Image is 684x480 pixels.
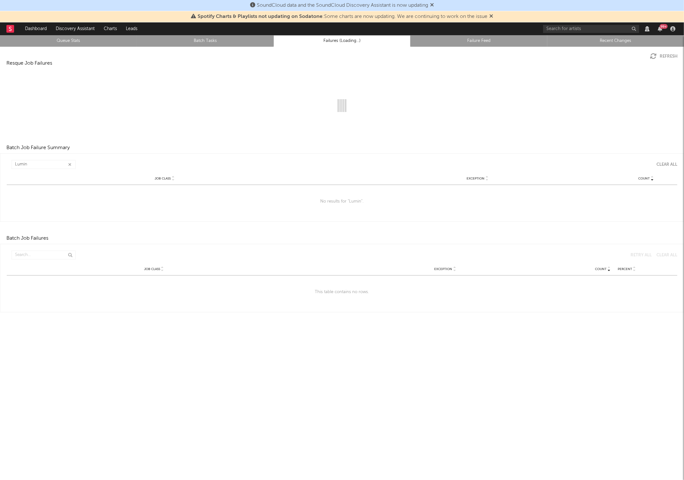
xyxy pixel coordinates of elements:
[551,37,680,45] a: Recent Changes
[656,163,677,167] div: Clear All
[652,163,677,167] button: Clear All
[277,37,407,45] a: Failures (Loading...)
[639,177,650,180] span: Count
[4,37,133,45] a: Queue Stats
[631,253,652,257] div: Retry All
[257,3,428,8] span: SoundCloud data and the SoundCloud Discovery Assistant is now updating
[155,177,171,180] span: Job Class
[650,53,678,60] button: Refresh
[543,25,639,33] input: Search for artists
[658,26,662,31] button: 99+
[656,253,677,257] div: Clear All
[6,235,48,242] div: Batch Job Failures
[652,253,677,257] button: Clear All
[618,267,632,271] span: Percent
[198,14,322,19] span: Spotify Charts & Playlists not updating on Sodatone
[198,14,487,19] span: : Some charts are now updating. We are continuing to work on the issue
[595,267,607,271] span: Count
[121,22,142,35] a: Leads
[140,37,270,45] a: Batch Tasks
[434,267,452,271] span: Exception
[144,267,160,271] span: Job Class
[414,37,544,45] a: Failure Feed
[6,144,70,152] div: Batch Job Failure Summary
[626,253,652,257] button: Retry All
[51,22,99,35] a: Discovery Assistant
[7,276,677,309] div: This table contains no rows.
[430,3,434,8] span: Dismiss
[7,185,677,218] div: No results for " Lumin ".
[6,60,52,67] div: Resque Job Failures
[467,177,485,180] span: Exception
[12,160,76,169] input: Search...
[99,22,121,35] a: Charts
[489,14,493,19] span: Dismiss
[12,251,76,260] input: Search...
[20,22,51,35] a: Dashboard
[660,24,668,29] div: 99 +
